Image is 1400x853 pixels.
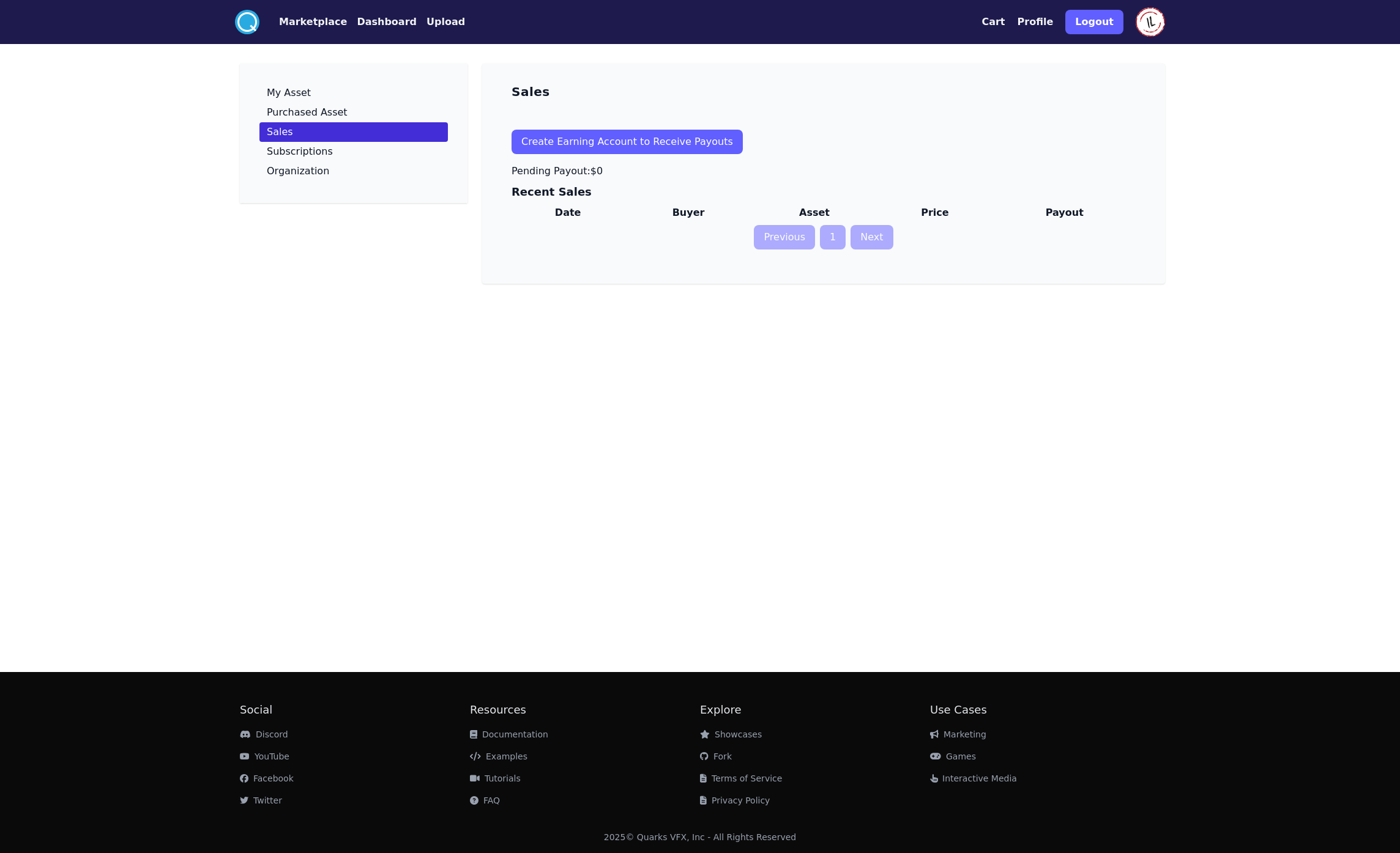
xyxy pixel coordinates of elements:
button: Dashboard [357,15,417,29]
a: Facebook [240,774,294,783]
a: Create Earning Account to Receive Payouts [512,120,1136,164]
th: Buyer [624,201,752,225]
a: FAQ [470,796,500,805]
a: Purchased Asset [259,103,448,122]
a: 1 [820,225,846,249]
a: Privacy Policy [700,796,770,805]
a: Games [930,751,976,761]
p: Purchased Asset [267,108,348,117]
h1: Recent Sales [512,183,1136,201]
th: Asset [753,201,876,225]
a: Next [851,225,893,249]
a: My Asset [259,83,448,103]
a: Interactive Media [930,774,1017,783]
a: Previous [754,225,815,249]
a: Subscriptions [259,142,448,161]
div: $ 0 [512,164,603,179]
label: Pending Payout: [512,165,590,177]
a: Fork [700,751,732,761]
a: Terms of Service [700,774,782,783]
button: Logout [1065,10,1123,34]
a: Sales [259,122,448,142]
a: Examples [470,751,527,761]
a: YouTube [240,751,289,761]
a: Documentation [470,729,548,739]
button: Cart [981,15,1005,29]
th: Price [876,201,993,225]
h2: Social [240,701,470,718]
a: Logout [1065,5,1123,39]
img: profile [1136,7,1165,37]
button: Marketplace [279,15,347,29]
a: Showcases [700,729,762,739]
a: Dashboard [347,15,417,29]
h2: Resources [470,701,700,718]
a: Marketplace [259,15,347,29]
h3: Sales [512,83,550,100]
h2: Use Cases [930,701,1160,718]
p: My Asset [267,88,311,98]
h2: Explore [700,701,930,718]
a: Discord [240,729,288,739]
th: Date [512,201,624,225]
p: Sales [267,127,293,137]
p: Subscriptions [267,147,333,157]
p: Organization [267,166,329,176]
button: Create Earning Account to Receive Payouts [512,130,743,154]
a: Tutorials [470,774,521,783]
a: Upload [417,15,465,29]
a: Organization [259,161,448,181]
a: Twitter [240,796,282,805]
button: Profile [1018,15,1054,29]
th: Payout [994,201,1136,225]
button: Upload [426,15,465,29]
a: Marketing [930,729,986,739]
div: 2025 © Quarks VFX, Inc - All Rights Reserved [604,831,797,843]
